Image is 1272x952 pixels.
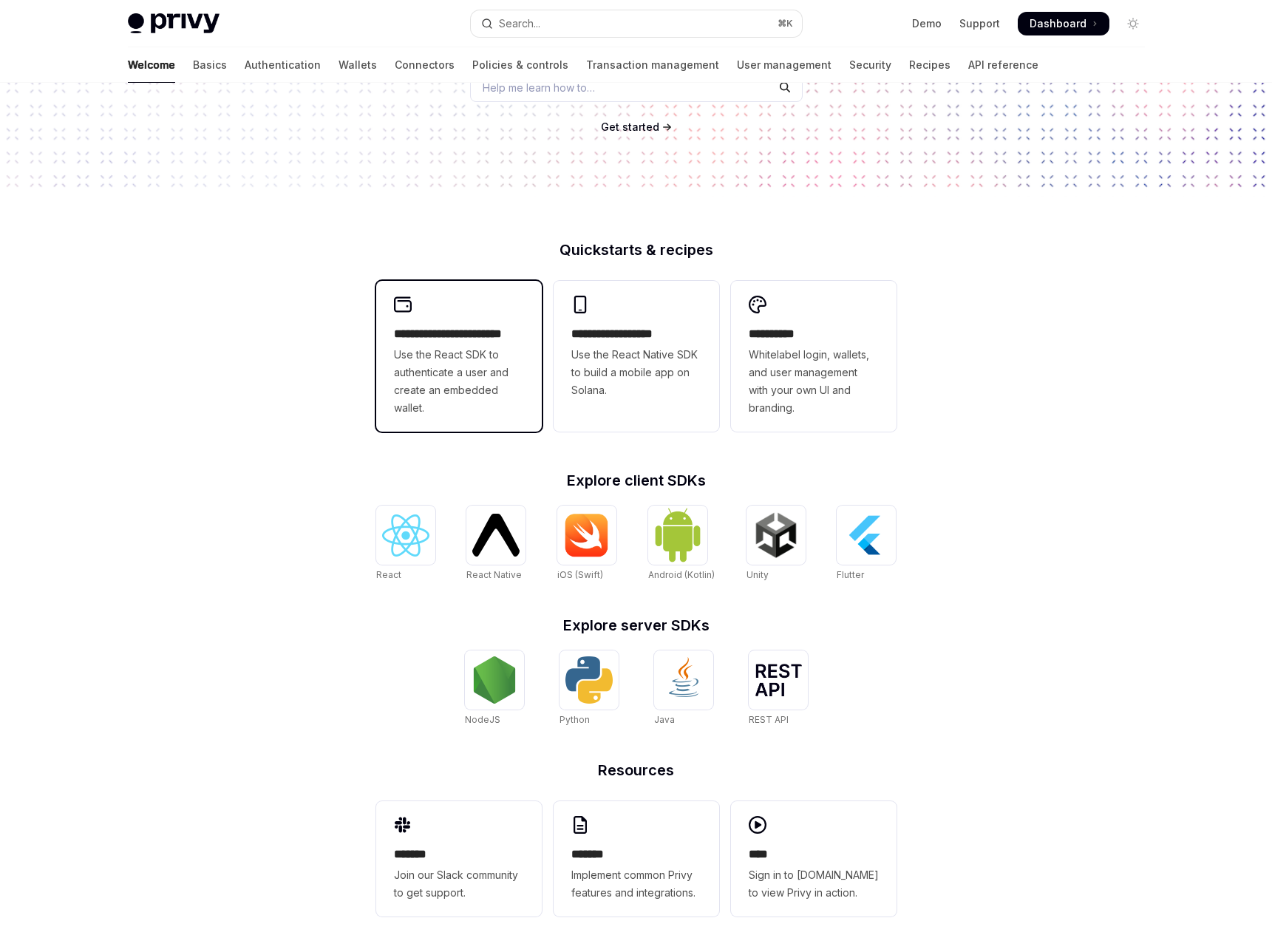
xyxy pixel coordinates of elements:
[731,801,897,917] a: ****Sign in to [DOMAIN_NAME] to view Privy in action.
[752,511,800,559] img: Unity
[601,120,659,133] span: Get started
[193,47,227,83] a: Basics
[909,47,950,83] a: Recipes
[394,346,524,417] span: Use the React SDK to authenticate a user and create an embedded wallet.
[737,47,831,83] a: User management
[376,242,897,257] h2: Quickstarts & recipes
[465,714,500,725] span: NodeJS
[837,506,896,582] a: FlutterFlutter
[499,15,540,33] div: Search...
[571,346,701,399] span: Use the React Native SDK to build a mobile app on Solana.
[376,569,401,580] span: React
[654,650,713,727] a: JavaJava
[755,664,802,696] img: REST API
[471,656,518,704] img: NodeJS
[1121,12,1145,35] button: Toggle dark mode
[654,714,675,725] span: Java
[571,866,701,902] span: Implement common Privy features and integrations.
[749,346,879,417] span: Whitelabel login, wallets, and user management with your own UI and branding.
[395,47,455,83] a: Connectors
[557,506,616,582] a: iOS (Swift)iOS (Swift)
[465,650,524,727] a: NodeJSNodeJS
[376,506,435,582] a: ReactReact
[746,506,806,582] a: UnityUnity
[245,47,321,83] a: Authentication
[565,656,613,704] img: Python
[648,506,715,582] a: Android (Kotlin)Android (Kotlin)
[959,16,1000,31] a: Support
[968,47,1038,83] a: API reference
[749,866,879,902] span: Sign in to [DOMAIN_NAME] to view Privy in action.
[128,47,175,83] a: Welcome
[731,281,897,432] a: **** *****Whitelabel login, wallets, and user management with your own UI and branding.
[466,569,522,580] span: React Native
[376,618,897,633] h2: Explore server SDKs
[376,473,897,488] h2: Explore client SDKs
[394,866,524,902] span: Join our Slack community to get support.
[471,10,802,37] button: Open search
[554,281,719,432] a: **** **** **** ***Use the React Native SDK to build a mobile app on Solana.
[849,47,891,83] a: Security
[382,514,429,557] img: React
[376,763,897,778] h2: Resources
[648,569,715,580] span: Android (Kotlin)
[472,47,568,83] a: Policies & controls
[749,650,808,727] a: REST APIREST API
[843,511,890,559] img: Flutter
[912,16,942,31] a: Demo
[557,569,603,580] span: iOS (Swift)
[560,650,619,727] a: PythonPython
[654,507,701,562] img: Android (Kotlin)
[1018,12,1109,35] a: Dashboard
[601,120,659,135] a: Get started
[778,18,793,30] span: ⌘ K
[128,13,220,34] img: light logo
[560,714,590,725] span: Python
[554,801,719,917] a: **** **Implement common Privy features and integrations.
[586,47,719,83] a: Transaction management
[563,513,611,557] img: iOS (Swift)
[1030,16,1086,31] span: Dashboard
[466,506,526,582] a: React NativeReact Native
[749,714,789,725] span: REST API
[660,656,707,704] img: Java
[339,47,377,83] a: Wallets
[376,801,542,917] a: **** **Join our Slack community to get support.
[483,80,595,95] span: Help me learn how to…
[472,514,520,556] img: React Native
[746,569,769,580] span: Unity
[837,569,864,580] span: Flutter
